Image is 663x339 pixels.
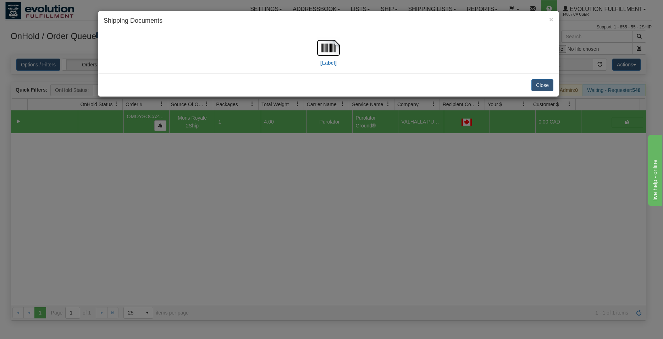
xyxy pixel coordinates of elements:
[104,16,553,26] h4: Shipping Documents
[5,4,66,13] div: live help - online
[531,79,553,91] button: Close
[317,37,340,59] img: barcode.jpg
[320,59,337,66] label: [Label]
[549,15,553,23] span: ×
[317,44,340,65] a: [Label]
[549,16,553,23] button: Close
[647,133,662,206] iframe: chat widget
